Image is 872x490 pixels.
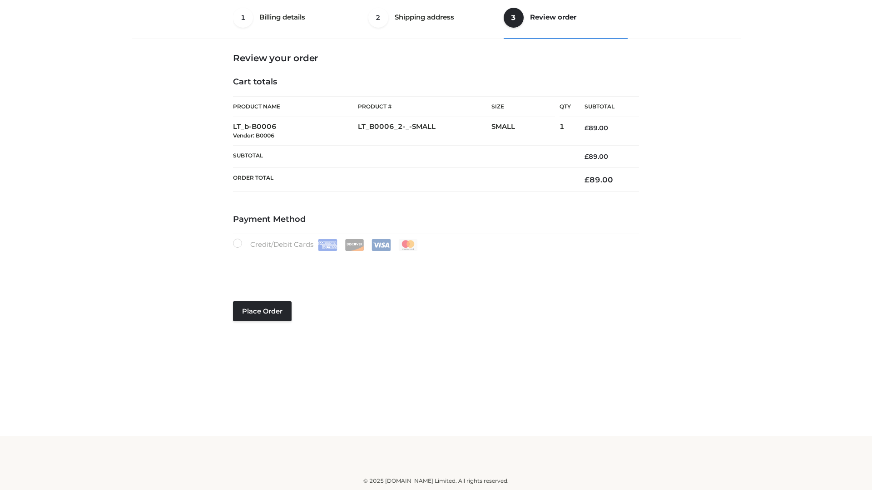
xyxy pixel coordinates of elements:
th: Order Total [233,168,571,192]
bdi: 89.00 [585,124,608,132]
span: £ [585,124,589,132]
bdi: 89.00 [585,152,608,161]
h4: Cart totals [233,77,639,87]
bdi: 89.00 [585,175,613,184]
th: Qty [560,96,571,117]
iframe: Secure payment input frame [231,249,637,282]
img: Visa [372,239,391,251]
th: Size [491,97,555,117]
td: 1 [560,117,571,146]
img: Discover [345,239,364,251]
h4: Payment Method [233,215,639,225]
span: £ [585,152,589,161]
label: Credit/Debit Cards [233,239,419,251]
h3: Review your order [233,53,639,64]
td: LT_b-B0006 [233,117,358,146]
th: Subtotal [233,145,571,167]
td: SMALL [491,117,560,146]
small: Vendor: B0006 [233,132,274,139]
th: Product Name [233,96,358,117]
th: Product # [358,96,491,117]
img: Mastercard [398,239,418,251]
td: LT_B0006_2-_-SMALL [358,117,491,146]
button: Place order [233,301,292,321]
div: © 2025 [DOMAIN_NAME] Limited. All rights reserved. [135,476,737,485]
span: £ [585,175,590,184]
img: Amex [318,239,337,251]
th: Subtotal [571,97,639,117]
